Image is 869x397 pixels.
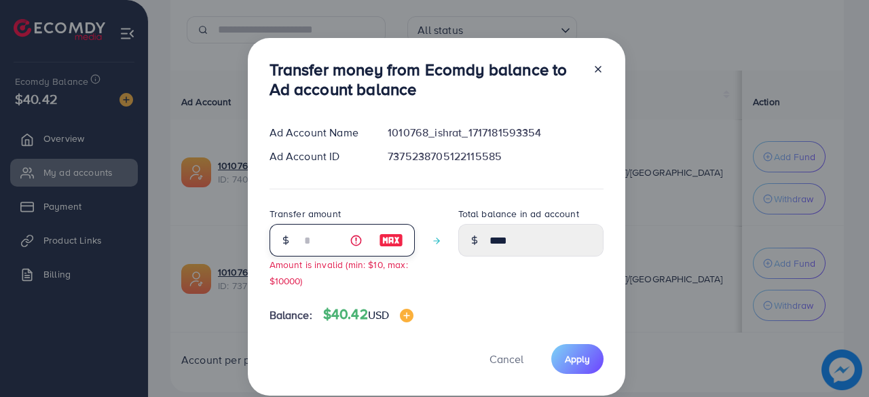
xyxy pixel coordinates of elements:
[489,352,523,366] span: Cancel
[259,149,377,164] div: Ad Account ID
[565,352,590,366] span: Apply
[377,149,614,164] div: 7375238705122115585
[400,309,413,322] img: image
[259,125,377,140] div: Ad Account Name
[270,258,408,286] small: Amount is invalid (min: $10, max: $10000)
[270,207,341,221] label: Transfer amount
[379,232,403,248] img: image
[270,60,582,99] h3: Transfer money from Ecomdy balance to Ad account balance
[458,207,579,221] label: Total balance in ad account
[473,344,540,373] button: Cancel
[551,344,604,373] button: Apply
[270,307,312,323] span: Balance:
[377,125,614,140] div: 1010768_ishrat_1717181593354
[323,306,413,323] h4: $40.42
[368,307,389,322] span: USD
